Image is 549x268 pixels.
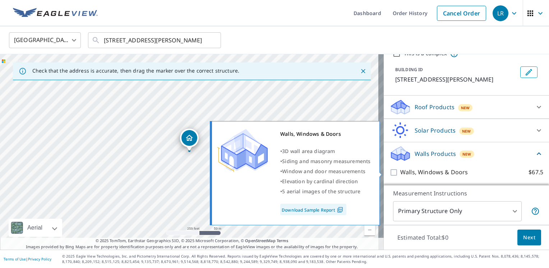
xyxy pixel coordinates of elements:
[462,151,471,157] span: New
[280,176,370,186] div: •
[96,238,289,244] span: © 2025 TomTom, Earthstar Geographics SIO, © 2025 Microsoft Corporation, ©
[282,178,358,185] span: Elevation by cardinal direction
[4,257,26,262] a: Terms of Use
[280,186,370,197] div: •
[359,66,368,76] button: Close
[32,68,239,74] p: Check that the address is accurate, then drag the marker over the correct structure.
[25,219,45,237] div: Aerial
[520,66,538,78] button: Edit building 1
[280,156,370,166] div: •
[217,129,268,172] img: Premium
[531,207,540,216] span: Your report will include only the primary structure on the property. For example, a detached gara...
[395,75,517,84] p: [STREET_ADDRESS][PERSON_NAME]
[517,230,541,246] button: Next
[462,128,471,134] span: New
[9,30,81,50] div: [GEOGRAPHIC_DATA]
[28,257,51,262] a: Privacy Policy
[13,8,98,19] img: EV Logo
[529,168,543,177] p: $67.5
[461,105,470,111] span: New
[4,257,51,261] p: |
[364,225,375,235] a: Current Level 17, Zoom Out
[393,189,540,198] p: Measurement Instructions
[493,5,508,21] div: LR
[415,149,456,158] p: Walls Products
[335,207,345,213] img: Pdf Icon
[280,146,370,156] div: •
[415,126,456,135] p: Solar Products
[437,6,486,21] a: Cancel Order
[9,219,62,237] div: Aerial
[400,168,468,177] p: Walls, Windows & Doors
[282,168,365,175] span: Window and door measurements
[389,145,543,162] div: Walls ProductsNew
[395,66,423,73] p: BUILDING ID
[282,158,370,165] span: Siding and masonry measurements
[280,129,370,139] div: Walls, Windows & Doors
[282,188,360,195] span: 5 aerial images of the structure
[62,254,545,264] p: © 2025 Eagle View Technologies, Inc. and Pictometry International Corp. All Rights Reserved. Repo...
[389,122,543,139] div: Solar ProductsNew
[389,98,543,116] div: Roof ProductsNew
[280,204,346,215] a: Download Sample Report
[392,230,454,245] p: Estimated Total: $0
[393,201,522,221] div: Primary Structure Only
[523,233,535,242] span: Next
[415,103,455,111] p: Roof Products
[277,238,289,243] a: Terms
[104,30,206,50] input: Search by address or latitude-longitude
[180,129,199,151] div: Dropped pin, building 1, Residential property, 3250 Fairchild Ave Wayzata, MN 55391
[245,238,275,243] a: OpenStreetMap
[282,148,335,154] span: 3D wall area diagram
[280,166,370,176] div: •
